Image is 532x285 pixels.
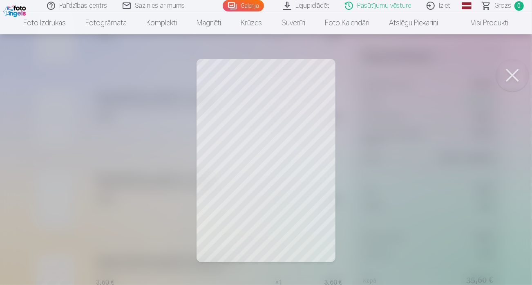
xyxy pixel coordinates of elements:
a: Suvenīri [272,11,315,34]
a: Foto izdrukas [14,11,76,34]
a: Magnēti [187,11,231,34]
span: Grozs [494,1,511,11]
a: Komplekti [137,11,187,34]
a: Krūzes [231,11,272,34]
img: /fa1 [3,3,28,17]
span: 0 [514,1,524,11]
a: Atslēgu piekariņi [380,11,448,34]
a: Visi produkti [448,11,519,34]
a: Fotogrāmata [76,11,137,34]
a: Foto kalendāri [315,11,380,34]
